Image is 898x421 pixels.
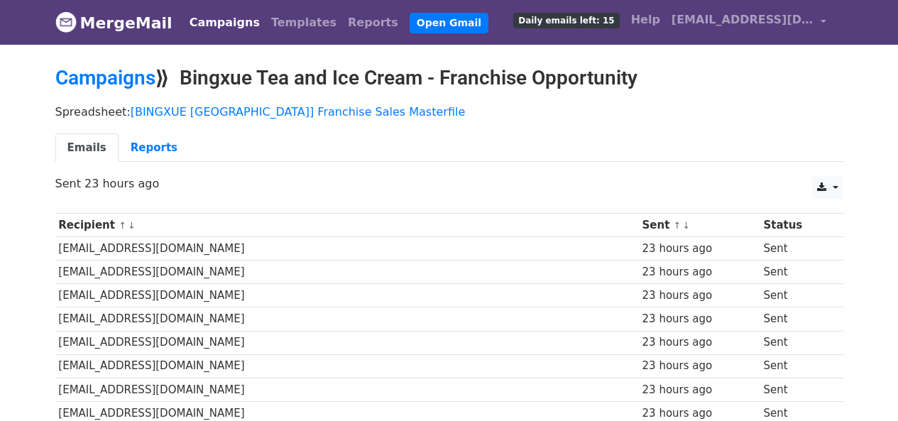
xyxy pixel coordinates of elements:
[760,307,833,331] td: Sent
[666,6,832,39] a: [EMAIL_ADDRESS][DOMAIN_NAME]
[642,264,757,280] div: 23 hours ago
[642,311,757,327] div: 23 hours ago
[119,133,190,163] a: Reports
[55,11,77,33] img: MergeMail logo
[55,8,173,38] a: MergeMail
[55,176,843,191] p: Sent 23 hours ago
[508,6,625,34] a: Daily emails left: 15
[760,214,833,237] th: Status
[55,214,639,237] th: Recipient
[55,331,639,354] td: [EMAIL_ADDRESS][DOMAIN_NAME]
[674,220,681,231] a: ↑
[642,241,757,257] div: 23 hours ago
[642,358,757,374] div: 23 hours ago
[639,214,760,237] th: Sent
[55,354,639,378] td: [EMAIL_ADDRESS][DOMAIN_NAME]
[760,261,833,284] td: Sent
[55,66,843,90] h2: ⟫ Bingxue Tea and Ice Cream - Franchise Opportunity
[682,220,690,231] a: ↓
[760,331,833,354] td: Sent
[131,105,466,119] a: [BINGXUE [GEOGRAPHIC_DATA]] Franchise Sales Masterfile
[128,220,136,231] a: ↓
[672,11,814,28] span: [EMAIL_ADDRESS][DOMAIN_NAME]
[760,284,833,307] td: Sent
[642,382,757,398] div: 23 hours ago
[55,307,639,331] td: [EMAIL_ADDRESS][DOMAIN_NAME]
[642,288,757,304] div: 23 hours ago
[119,220,126,231] a: ↑
[513,13,619,28] span: Daily emails left: 15
[760,354,833,378] td: Sent
[55,133,119,163] a: Emails
[55,104,843,119] p: Spreadsheet:
[184,9,265,37] a: Campaigns
[760,237,833,261] td: Sent
[625,6,666,34] a: Help
[55,261,639,284] td: [EMAIL_ADDRESS][DOMAIN_NAME]
[265,9,342,37] a: Templates
[55,378,639,401] td: [EMAIL_ADDRESS][DOMAIN_NAME]
[410,13,488,33] a: Open Gmail
[55,237,639,261] td: [EMAIL_ADDRESS][DOMAIN_NAME]
[760,378,833,401] td: Sent
[642,334,757,351] div: 23 hours ago
[55,284,639,307] td: [EMAIL_ADDRESS][DOMAIN_NAME]
[55,66,155,89] a: Campaigns
[342,9,404,37] a: Reports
